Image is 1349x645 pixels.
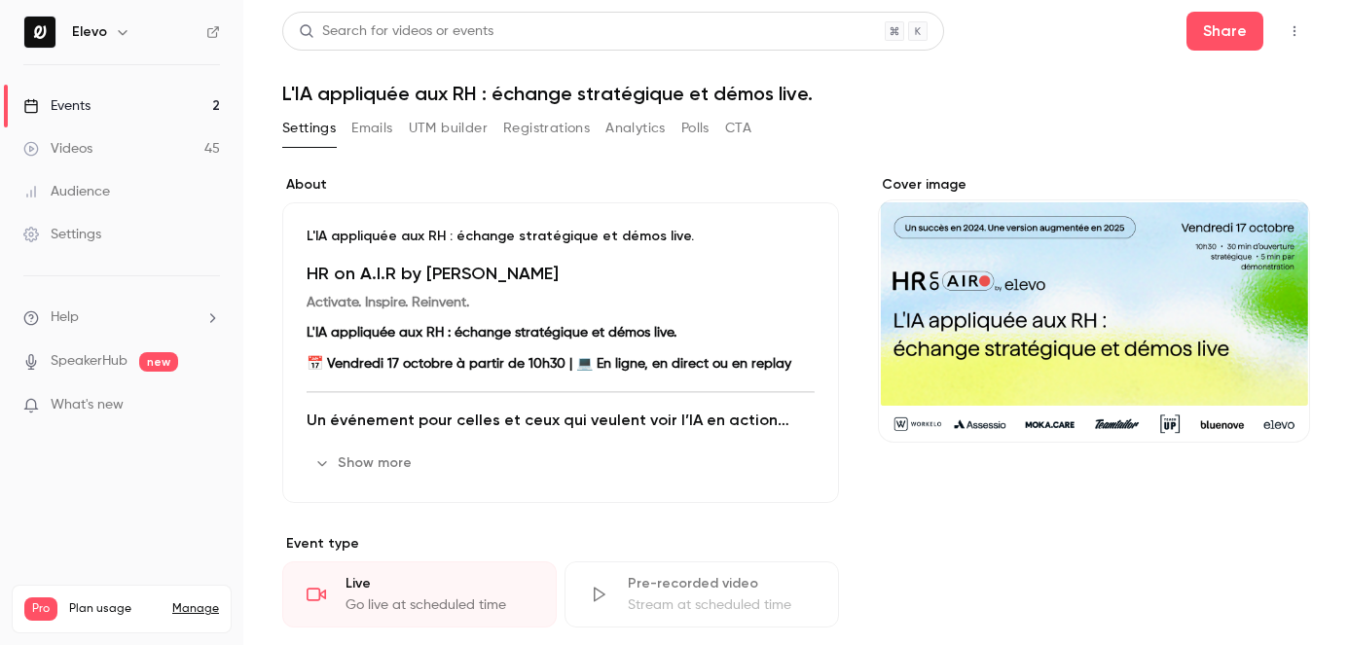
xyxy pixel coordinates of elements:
[139,352,178,372] span: new
[681,113,710,144] button: Polls
[23,182,110,201] div: Audience
[307,409,815,432] h2: Un événement pour celles et ceux qui veulent voir l’IA en action dans les RH.
[24,597,57,621] span: Pro
[197,397,220,414] iframe: Noticeable Trigger
[51,351,128,372] a: SpeakerHub
[503,113,590,144] button: Registrations
[351,113,392,144] button: Emails
[72,22,107,42] h6: Elevo
[307,296,469,309] strong: Activate. Inspire. Reinvent.
[605,113,666,144] button: Analytics
[51,395,124,415] span: What's new
[307,326,676,340] strong: L'IA appliquée aux RH : échange stratégique et démos live.
[307,227,815,246] p: L'IA appliquée aux RH : échange stratégique et démos live.
[565,561,839,627] div: Pre-recorded videoStream at scheduled time
[69,601,161,617] span: Plan usage
[1186,12,1263,51] button: Share
[282,175,839,195] label: About
[628,574,815,593] div: Pre-recorded video
[282,113,336,144] button: Settings
[24,17,55,48] img: Elevo
[51,307,79,328] span: Help
[346,595,532,615] div: Go live at scheduled time
[282,534,839,554] p: Event type
[282,561,557,627] div: LiveGo live at scheduled time
[282,82,1310,105] h1: L'IA appliquée aux RH : échange stratégique et démos live.
[346,574,532,593] div: Live
[725,113,751,144] button: CTA
[307,357,791,371] strong: 📅 Vendredi 17 octobre à partir de 10h30 | 💻 En ligne, en direct ou en replay
[878,175,1311,195] label: Cover image
[23,225,101,244] div: Settings
[23,139,92,159] div: Videos
[628,595,815,615] div: Stream at scheduled time
[299,21,493,42] div: Search for videos or events
[409,113,488,144] button: UTM builder
[23,96,91,116] div: Events
[878,175,1311,443] section: Cover image
[307,448,423,479] button: Show more
[23,307,220,328] li: help-dropdown-opener
[307,262,815,285] h1: HR on A.I.R by [PERSON_NAME]
[172,601,219,617] a: Manage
